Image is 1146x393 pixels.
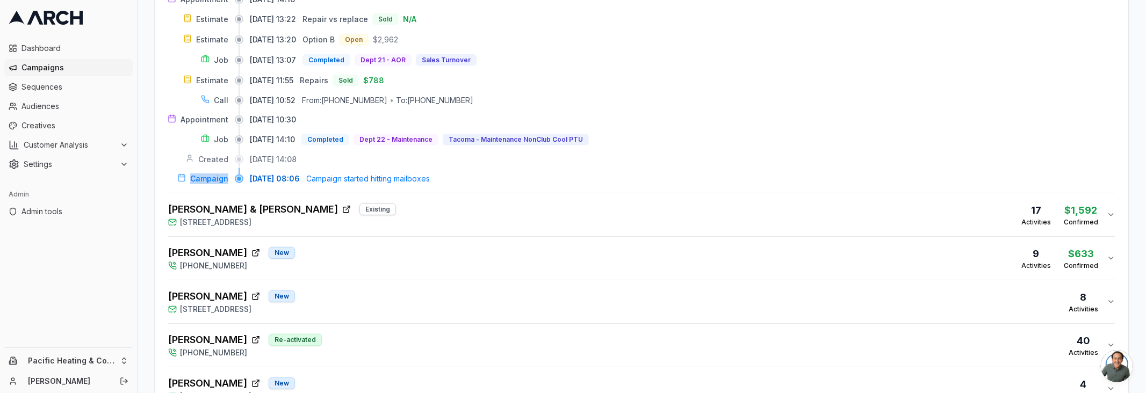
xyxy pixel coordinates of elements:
button: [PERSON_NAME]Re-activated[PHONE_NUMBER]40Activities [168,324,1115,367]
span: Estimate [196,75,228,86]
span: [PERSON_NAME] [168,245,247,260]
div: $1,592 [1064,203,1098,218]
span: Job [214,55,228,65]
span: [DATE] 14:10 [250,134,295,145]
span: [DATE] 08:06 [250,173,300,184]
div: Confirmed [1064,261,1098,270]
button: Open [339,34,369,46]
span: $788 [363,75,384,86]
button: Sales Turnover [416,54,477,66]
a: Dashboard [4,40,133,57]
span: Customer Analysis [24,140,116,150]
button: Sold [333,75,359,86]
a: Audiences [4,98,133,115]
span: Campaigns [21,62,128,73]
span: Call [214,95,228,106]
button: Customer Analysis [4,136,133,154]
div: $633 [1064,246,1098,261]
div: Existing [359,203,396,215]
div: Admin [4,186,133,203]
span: Admin tools [21,206,128,217]
div: New [269,247,295,259]
span: Option B [302,35,335,44]
button: Repair vs replace [302,13,368,25]
span: Creatives [21,120,128,131]
span: [DATE] 13:22 [250,14,296,25]
span: [STREET_ADDRESS] [180,304,251,315]
div: • [390,95,394,106]
span: N/A [403,14,416,25]
a: Campaigns [4,59,133,76]
span: [PHONE_NUMBER] [180,347,247,358]
span: [DATE] 14:08 [250,154,297,165]
span: [DATE] 11:55 [250,75,293,86]
a: Admin tools [4,203,133,220]
div: To: [PHONE_NUMBER] [396,95,473,106]
button: Sold [372,13,399,25]
span: [PERSON_NAME] [168,332,247,347]
button: Option B [302,34,335,46]
div: 17 [1021,203,1051,218]
span: Pacific Heating & Cooling [28,356,116,366]
button: [PERSON_NAME]New[PHONE_NUMBER]9Activities$633Confirmed [168,237,1115,280]
span: [DATE] 10:30 [250,114,296,125]
span: [PERSON_NAME] [168,376,247,391]
button: Tacoma - Maintenance NonClub Cool PTU [443,134,589,145]
div: Confirmed [1064,218,1098,227]
div: 40 [1069,333,1098,348]
div: Open chat [1101,350,1133,382]
span: Repair vs replace [302,14,368,24]
span: Created [198,154,228,165]
span: [DATE] 13:20 [250,34,296,45]
div: Activities [1069,305,1098,314]
div: Activities [1021,218,1051,227]
div: Activities [1069,348,1098,357]
span: Job [214,134,228,145]
button: [PERSON_NAME] & [PERSON_NAME]Existing[STREET_ADDRESS]17Activities$1,592Confirmed [168,193,1115,236]
span: [DATE] 10:52 [250,95,295,106]
div: 9 [1021,246,1051,261]
span: Sequences [21,82,128,92]
button: [PERSON_NAME]New[STREET_ADDRESS]8Activities [168,280,1115,323]
div: New [269,290,295,302]
a: Creatives [4,117,133,134]
span: Repairs [300,76,328,85]
button: Log out [117,374,132,389]
span: Dashboard [21,43,128,54]
div: From: [PHONE_NUMBER] [302,95,387,106]
span: [STREET_ADDRESS] [180,217,251,228]
div: 8 [1069,290,1098,305]
span: Settings [24,159,116,170]
span: Appointment [181,114,228,125]
a: [PERSON_NAME] [28,376,108,387]
span: [PHONE_NUMBER] [180,260,247,271]
button: Dept 22 - Maintenance [354,134,438,145]
button: Completed [302,54,350,66]
button: Dept 21 - AOR [355,54,412,66]
div: 4 [1069,377,1098,392]
span: [DATE] 13:07 [250,55,296,65]
button: Completed [301,134,349,145]
button: Repairs [300,75,328,86]
span: $2,962 [373,34,398,45]
a: Sequences [4,78,133,96]
span: [PERSON_NAME] [168,289,247,304]
span: Campaign started hitting mailboxes [306,173,430,184]
span: Estimate [196,14,228,25]
button: Pacific Heating & Cooling [4,352,133,369]
span: Estimate [196,34,228,45]
span: Campaign [190,173,228,184]
div: New [269,377,295,389]
button: Settings [4,156,133,173]
div: Activities [1021,261,1051,270]
span: Audiences [21,101,128,112]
